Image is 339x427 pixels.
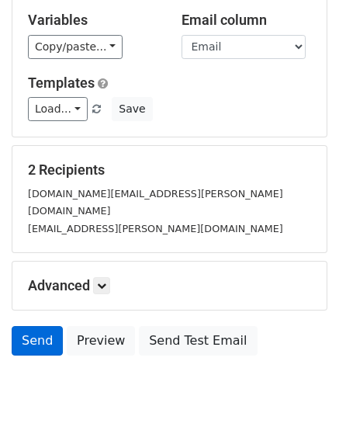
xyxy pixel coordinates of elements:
[28,12,158,29] h5: Variables
[28,161,311,179] h5: 2 Recipients
[139,326,257,356] a: Send Test Email
[182,12,312,29] h5: Email column
[112,97,152,121] button: Save
[28,277,311,294] h5: Advanced
[67,326,135,356] a: Preview
[261,352,339,427] iframe: Chat Widget
[28,223,283,234] small: [EMAIL_ADDRESS][PERSON_NAME][DOMAIN_NAME]
[28,75,95,91] a: Templates
[28,97,88,121] a: Load...
[28,188,283,217] small: [DOMAIN_NAME][EMAIL_ADDRESS][PERSON_NAME][DOMAIN_NAME]
[28,35,123,59] a: Copy/paste...
[12,326,63,356] a: Send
